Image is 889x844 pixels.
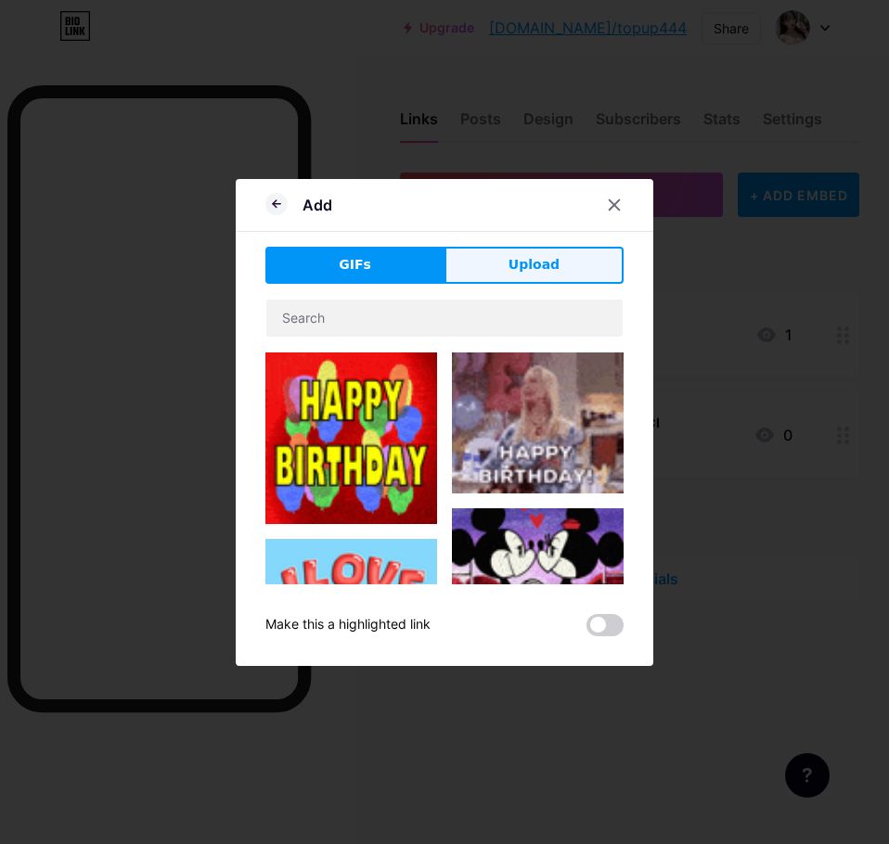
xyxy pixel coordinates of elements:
[452,508,624,607] img: Gihpy
[444,247,624,284] button: Upload
[265,614,431,636] div: Make this a highlighted link
[303,194,332,216] div: Add
[265,247,444,284] button: GIFs
[266,300,623,337] input: Search
[265,539,437,710] img: Gihpy
[452,352,624,494] img: Gihpy
[265,352,437,524] img: Gihpy
[509,255,560,275] span: Upload
[339,255,371,275] span: GIFs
